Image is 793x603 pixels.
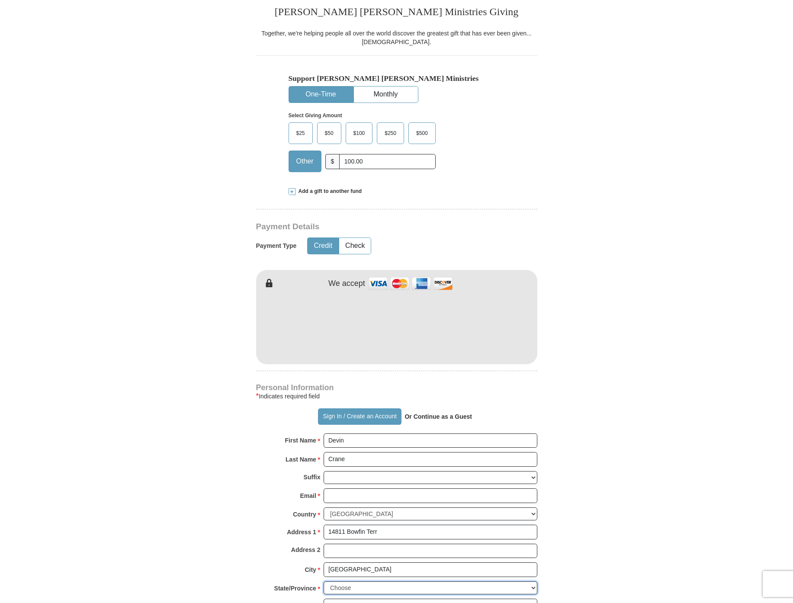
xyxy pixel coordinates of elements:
strong: Address 1 [287,526,316,538]
button: Monthly [354,87,418,103]
strong: Country [293,508,316,520]
strong: Or Continue as a Guest [405,413,472,420]
h5: Support [PERSON_NAME] [PERSON_NAME] Ministries [289,74,505,83]
strong: Email [300,490,316,502]
strong: State/Province [274,582,316,594]
span: $ [325,154,340,169]
strong: Address 2 [291,544,321,556]
span: $50 [321,127,338,140]
div: Indicates required field [256,391,537,401]
div: Together, we're helping people all over the world discover the greatest gift that has ever been g... [256,29,537,46]
button: Sign In / Create an Account [318,408,401,425]
button: Credit [308,238,338,254]
h4: We accept [328,279,365,289]
h3: Payment Details [256,222,477,232]
strong: Last Name [286,453,316,465]
span: $250 [380,127,401,140]
span: Add a gift to another fund [295,188,362,195]
button: One-Time [289,87,353,103]
input: Other Amount [339,154,435,169]
strong: First Name [285,434,316,446]
span: $500 [412,127,432,140]
strong: Suffix [304,471,321,483]
span: $25 [292,127,309,140]
button: Check [339,238,371,254]
strong: Select Giving Amount [289,112,342,119]
span: $100 [349,127,369,140]
img: credit cards accepted [367,274,454,293]
span: Other [292,155,318,168]
strong: City [305,564,316,576]
h5: Payment Type [256,242,297,250]
h4: Personal Information [256,384,537,391]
